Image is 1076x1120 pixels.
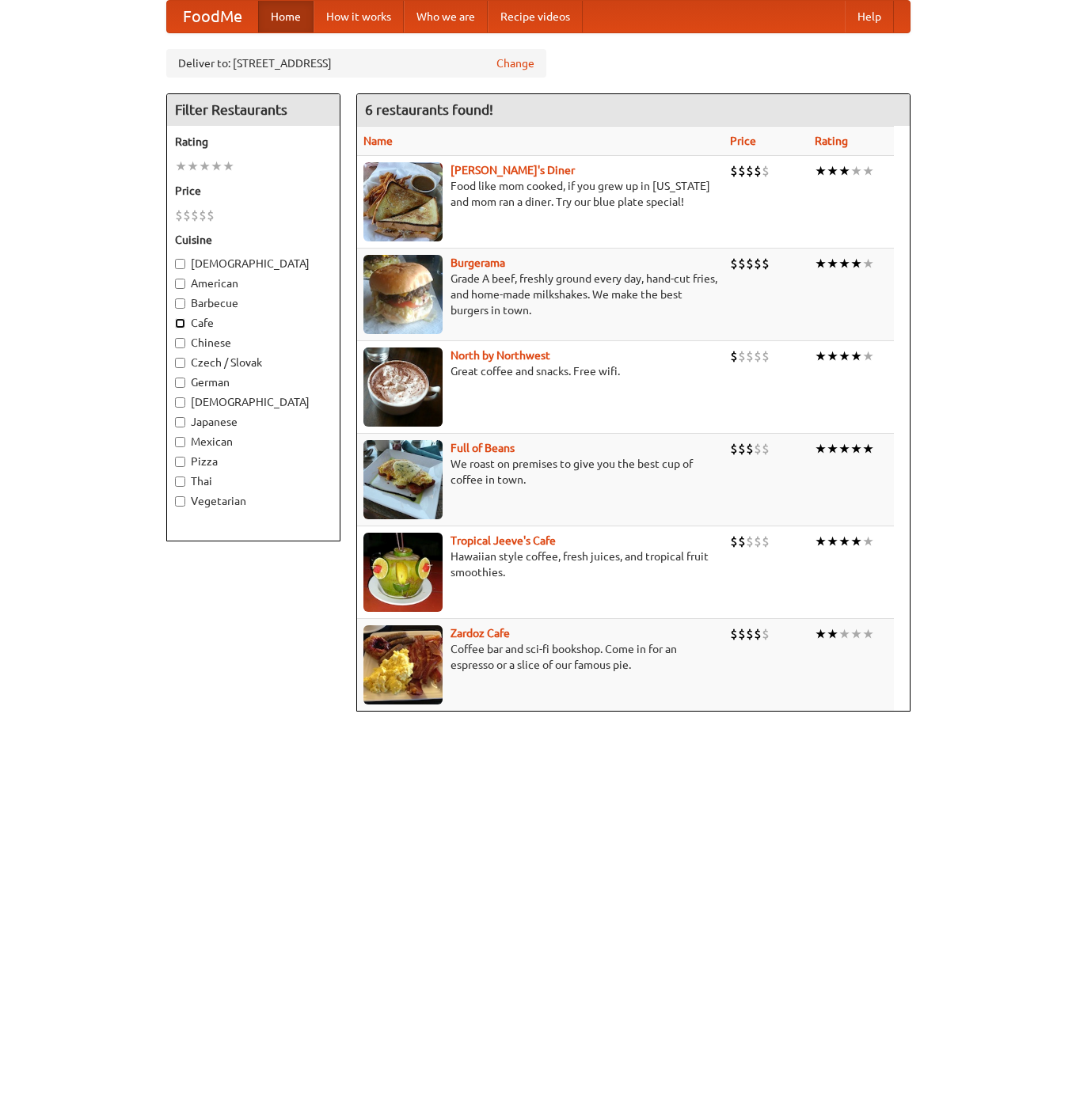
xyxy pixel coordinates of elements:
[754,625,762,643] li: $
[175,318,185,328] input: Cafe
[862,347,874,365] li: ★
[175,298,185,309] input: Barbecue
[175,259,185,269] input: [DEMOGRAPHIC_DATA]
[838,255,850,272] li: ★
[175,207,183,224] li: $
[363,456,717,488] p: We roast on premises to give you the best cup of coffee in town.
[815,162,827,180] li: ★
[175,134,332,150] h5: Rating
[754,162,762,180] li: $
[175,394,332,410] label: [DEMOGRAPHIC_DATA]
[838,440,850,457] li: ★
[175,358,185,368] input: Czech / Slovak
[815,347,827,365] li: ★
[175,232,332,248] h5: Cuisine
[754,255,762,272] li: $
[738,533,746,550] li: $
[738,255,746,272] li: $
[363,178,717,210] p: Food like mom cooked, if you grew up in [US_STATE] and mom ran a diner. Try our blue plate special!
[730,533,738,550] li: $
[762,255,770,272] li: $
[746,162,754,180] li: $
[183,207,191,224] li: $
[175,378,185,388] input: German
[862,162,874,180] li: ★
[363,363,717,379] p: Great coffee and snacks. Free wifi.
[746,440,754,457] li: $
[746,533,754,550] li: $
[175,338,185,348] input: Chinese
[488,1,583,32] a: Recipe videos
[365,102,493,117] ng-pluralize: 6 restaurants found!
[762,533,770,550] li: $
[258,1,314,32] a: Home
[191,207,199,224] li: $
[175,437,185,447] input: Mexican
[363,440,443,519] img: beans.jpg
[815,135,848,147] a: Rating
[451,627,510,640] b: Zardoz Cafe
[827,625,838,643] li: ★
[730,440,738,457] li: $
[363,135,393,147] a: Name
[363,533,443,612] img: jeeves.jpg
[754,440,762,457] li: $
[850,440,862,457] li: ★
[754,347,762,365] li: $
[815,533,827,550] li: ★
[451,164,575,177] a: [PERSON_NAME]'s Diner
[862,440,874,457] li: ★
[199,158,211,175] li: ★
[175,397,185,408] input: [DEMOGRAPHIC_DATA]
[175,275,332,291] label: American
[827,347,838,365] li: ★
[838,347,850,365] li: ★
[451,442,515,454] a: Full of Beans
[762,347,770,365] li: $
[730,135,756,147] a: Price
[175,279,185,289] input: American
[199,207,207,224] li: $
[862,533,874,550] li: ★
[746,347,754,365] li: $
[850,162,862,180] li: ★
[167,94,340,126] h4: Filter Restaurants
[738,162,746,180] li: $
[730,347,738,365] li: $
[175,335,332,351] label: Chinese
[850,533,862,550] li: ★
[363,347,443,427] img: north.jpg
[862,255,874,272] li: ★
[175,434,332,450] label: Mexican
[762,162,770,180] li: $
[175,355,332,370] label: Czech / Slovak
[845,1,894,32] a: Help
[838,162,850,180] li: ★
[451,534,556,547] b: Tropical Jeeve's Cafe
[838,625,850,643] li: ★
[815,625,827,643] li: ★
[862,625,874,643] li: ★
[451,349,550,362] a: North by Northwest
[363,255,443,334] img: burgerama.jpg
[175,374,332,390] label: German
[175,315,332,331] label: Cafe
[451,256,505,269] a: Burgerama
[166,49,546,78] div: Deliver to: [STREET_ADDRESS]
[404,1,488,32] a: Who we are
[738,347,746,365] li: $
[850,625,862,643] li: ★
[827,533,838,550] li: ★
[175,496,185,507] input: Vegetarian
[363,162,443,241] img: sallys.jpg
[496,55,534,71] a: Change
[175,295,332,311] label: Barbecue
[211,158,222,175] li: ★
[175,414,332,430] label: Japanese
[175,183,332,199] h5: Price
[730,255,738,272] li: $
